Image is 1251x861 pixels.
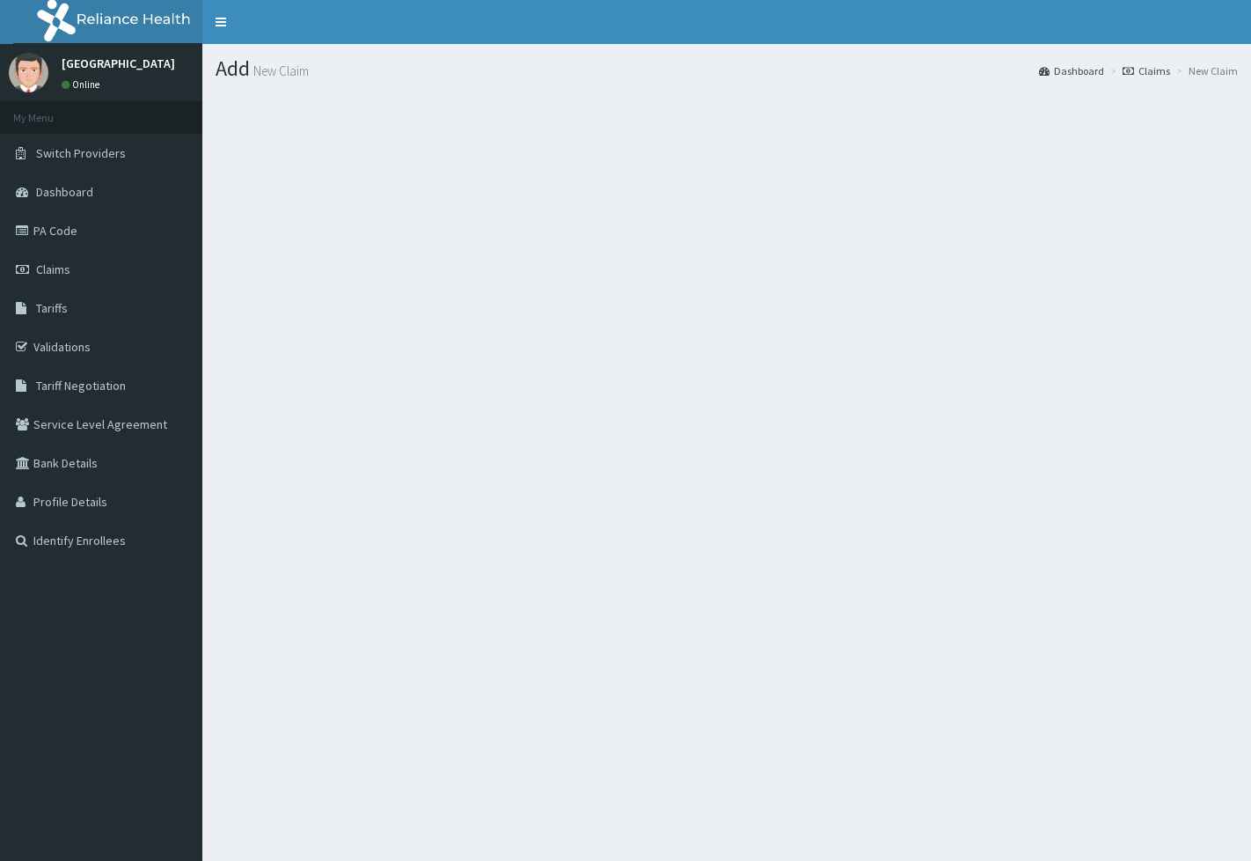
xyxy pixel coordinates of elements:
h1: Add [216,57,1238,80]
img: User Image [9,53,48,92]
a: Online [62,78,104,91]
small: New Claim [250,64,309,77]
span: Tariff Negotiation [36,378,126,394]
span: Tariffs [36,300,68,316]
span: Dashboard [36,184,93,200]
p: [GEOGRAPHIC_DATA] [62,57,175,70]
a: Dashboard [1039,63,1104,78]
li: New Claim [1172,63,1238,78]
a: Claims [1123,63,1170,78]
span: Claims [36,261,70,277]
span: Switch Providers [36,145,126,161]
